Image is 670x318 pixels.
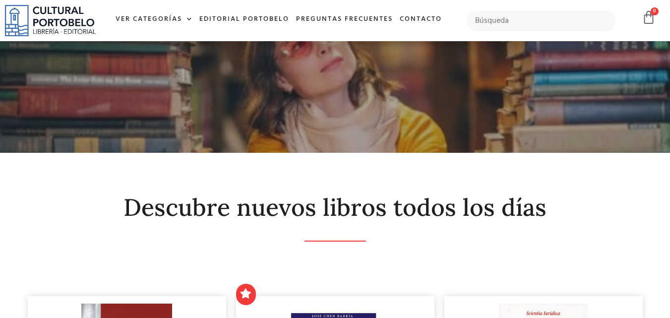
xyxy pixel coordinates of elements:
[651,7,659,15] span: 0
[28,194,643,221] h2: Descubre nuevos libros todos los días
[642,10,656,25] a: 0
[396,9,445,30] a: Contacto
[293,9,396,30] a: Preguntas frecuentes
[467,10,616,31] input: Búsqueda
[196,9,293,30] a: Editorial Portobelo
[112,9,196,30] a: Ver Categorías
